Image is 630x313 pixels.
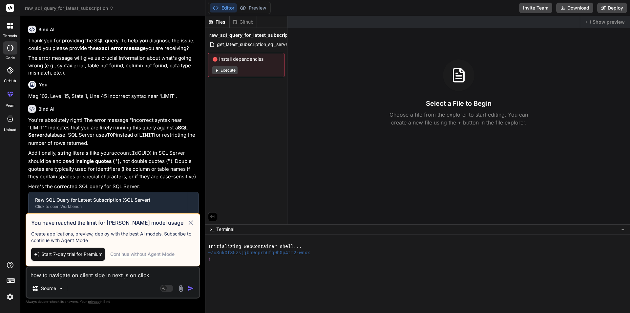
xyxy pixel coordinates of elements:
[41,285,56,292] p: Source
[593,19,625,25] span: Show preview
[212,66,238,74] button: Execute
[107,133,116,138] code: TOP
[168,159,171,165] code: "
[39,81,48,88] h6: You
[519,3,552,13] button: Invite Team
[80,158,120,164] strong: single quotes ( )
[556,3,593,13] button: Download
[26,299,200,305] p: Always double-check its answers. Your in Bind
[177,285,185,292] img: attachment
[38,106,54,112] h6: Bind AI
[58,286,64,291] img: Pick Models
[31,231,195,244] p: Create applications, preview, deploy with the best AI models. Subscribe to continue with Agent Mode
[230,19,257,25] div: Github
[27,267,199,279] textarea: how to navigate on client side in next js on click
[111,151,138,156] code: accountId
[28,37,199,52] p: Thank you for providing the SQL query. To help you diagnose the issue, could you please provide t...
[28,117,199,147] p: You're absolutely right! The error message "Incorrect syntax near 'LIMIT'" indicates that you are...
[38,26,54,33] h6: Bind AI
[237,3,269,12] button: Preview
[41,251,102,257] span: Start 7-day trial for Premium
[139,133,154,138] code: LIMIT
[208,244,302,250] span: Initializing WebContainer shell...
[209,32,297,38] span: raw_sql_query_for_latest_subscription
[29,192,188,214] button: Raw SQL Query for Latest Subscription (SQL Server)Click to open Workbench
[25,5,114,11] span: raw_sql_query_for_latest_subscription
[210,3,237,12] button: Editor
[187,285,194,292] img: icon
[385,111,532,126] p: Choose a file from the explorer to start editing. You can create a new file using the + button in...
[216,226,234,233] span: Terminal
[4,78,16,84] label: GitHub
[96,45,146,51] strong: exact error message
[6,103,14,108] label: prem
[208,250,310,256] span: ~/u3uk0f35zsjjbn9cprh6fq9h0p4tm2-wnxx
[28,93,199,100] p: Msg 102, Level 15, State 1, Line 45 Incorrect syntax near 'LIMIT'.
[28,55,199,77] p: The error message will give us crucial information about what's going wrong (e.g., syntax error, ...
[426,99,492,108] h3: Select a File to Begin
[212,56,280,62] span: Install dependencies
[205,19,229,25] div: Files
[216,40,298,48] span: get_latest_subscription_sql_server.sql
[31,248,105,261] button: Start 7-day trial for Premium
[209,226,214,233] span: >_
[3,33,17,39] label: threads
[35,197,181,203] div: Raw SQL Query for Latest Subscription (SQL Server)
[208,256,211,262] span: ❯
[35,204,181,209] div: Click to open Workbench
[28,183,199,190] p: Here's the corrected SQL query for SQL Server:
[88,300,100,303] span: privacy
[597,3,627,13] button: Deploy
[28,149,199,180] p: Additionally, string literals (like your GUID) in SQL Server should be enclosed in , not double q...
[115,159,118,165] code: '
[31,219,187,227] h3: You have reached the limit for [PERSON_NAME] model usage
[5,291,16,302] img: settings
[621,226,625,233] span: −
[6,55,15,61] label: code
[110,251,175,257] div: Continue without Agent Mode
[4,127,16,133] label: Upload
[620,224,626,235] button: −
